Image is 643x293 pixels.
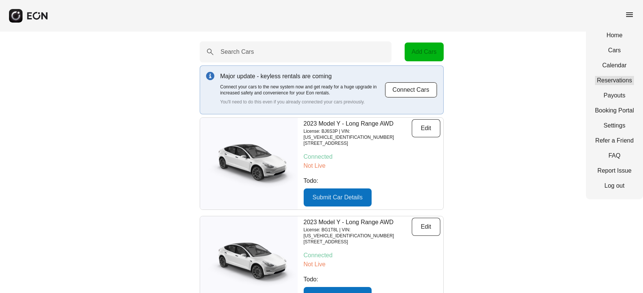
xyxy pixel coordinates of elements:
p: You'll need to do this even if you already connected your cars previously. [220,99,385,105]
a: Calendar [595,61,634,70]
p: 2023 Model Y - Long Range AWD [304,119,412,128]
a: Report Issue [595,166,634,175]
a: FAQ [595,151,634,160]
a: Cars [595,46,634,55]
p: Not Live [304,161,440,170]
p: [STREET_ADDRESS] [304,239,412,245]
p: [STREET_ADDRESS] [304,140,412,146]
p: Not Live [304,260,440,269]
p: 2023 Model Y - Long Range AWD [304,218,412,227]
button: Submit Car Details [304,188,372,206]
p: License: BG1T8L | VIN: [US_VEHICLE_IDENTIFICATION_NUMBER] [304,227,412,239]
p: Todo: [304,275,440,284]
a: Log out [595,181,634,190]
a: Refer a Friend [595,136,634,145]
p: License: BJ6S3P | VIN: [US_VEHICLE_IDENTIFICATION_NUMBER] [304,128,412,140]
p: Connect your cars to the new system now and get ready for a huge upgrade in increased safety and ... [220,84,385,96]
p: Connected [304,152,440,161]
button: Edit [412,119,440,137]
p: Connected [304,251,440,260]
img: car [200,139,298,188]
p: Major update - keyless rentals are coming [220,72,385,81]
span: menu [625,10,634,19]
a: Settings [595,121,634,130]
a: Booking Portal [595,106,634,115]
a: Payouts [595,91,634,100]
button: Connect Cars [385,82,437,98]
a: Home [595,31,634,40]
button: Edit [412,218,440,236]
img: info [206,72,214,80]
img: car [200,238,298,287]
p: Todo: [304,176,440,185]
a: Reservations [595,76,634,85]
label: Search Cars [221,47,254,56]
